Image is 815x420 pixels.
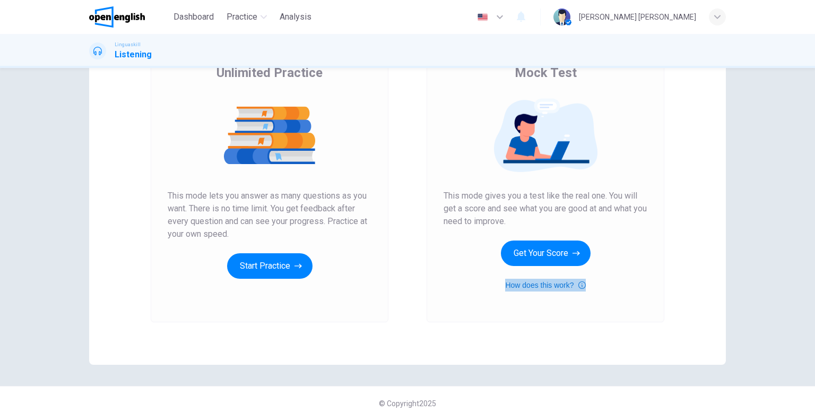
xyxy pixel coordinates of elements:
button: Get Your Score [501,241,591,266]
div: [PERSON_NAME] [PERSON_NAME] [579,11,696,23]
img: en [476,13,489,21]
button: Analysis [275,7,316,27]
button: Practice [222,7,271,27]
span: © Copyright 2025 [379,399,436,408]
h1: Listening [115,48,152,61]
span: Linguaskill [115,41,141,48]
button: How does this work? [505,279,585,292]
span: Practice [227,11,257,23]
a: OpenEnglish logo [89,6,169,28]
span: Unlimited Practice [216,64,323,81]
span: Dashboard [174,11,214,23]
span: Mock Test [515,64,577,81]
span: This mode lets you answer as many questions as you want. There is no time limit. You get feedback... [168,190,371,241]
span: Analysis [280,11,311,23]
span: This mode gives you a test like the real one. You will get a score and see what you are good at a... [444,190,647,228]
img: OpenEnglish logo [89,6,145,28]
button: Start Practice [227,253,313,279]
img: Profile picture [553,8,570,25]
button: Dashboard [169,7,218,27]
